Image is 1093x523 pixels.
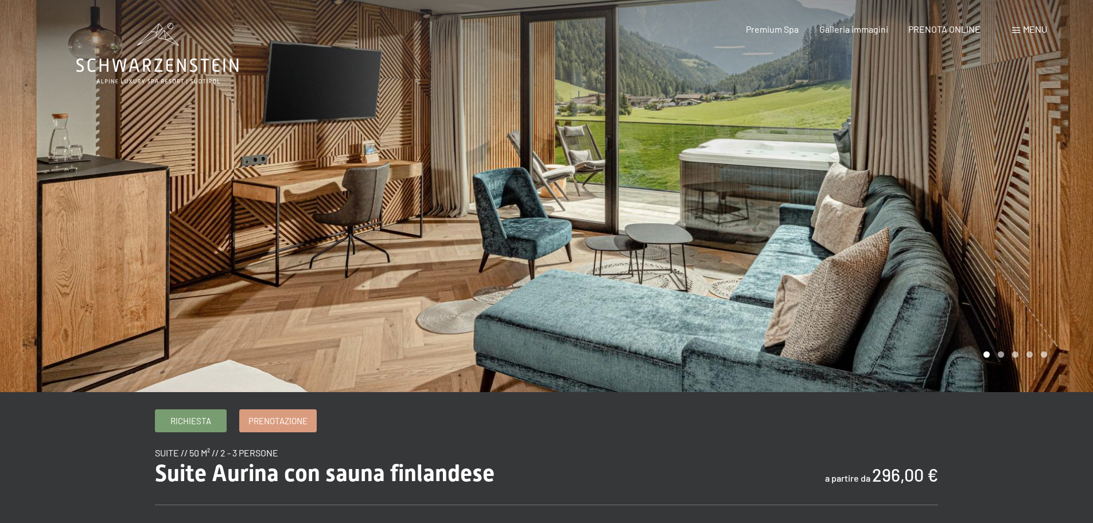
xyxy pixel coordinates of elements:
[240,410,316,432] a: Prenotazione
[825,472,870,483] span: a partire da
[170,415,211,427] span: Richiesta
[248,415,308,427] span: Prenotazione
[155,460,495,487] span: Suite Aurina con sauna finlandese
[155,447,278,458] span: suite // 50 m² // 2 - 3 persone
[1023,24,1047,34] span: Menu
[155,410,226,432] a: Richiesta
[908,24,981,34] a: PRENOTA ONLINE
[872,464,938,485] b: 296,00 €
[746,24,799,34] a: Premium Spa
[819,24,888,34] a: Galleria immagini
